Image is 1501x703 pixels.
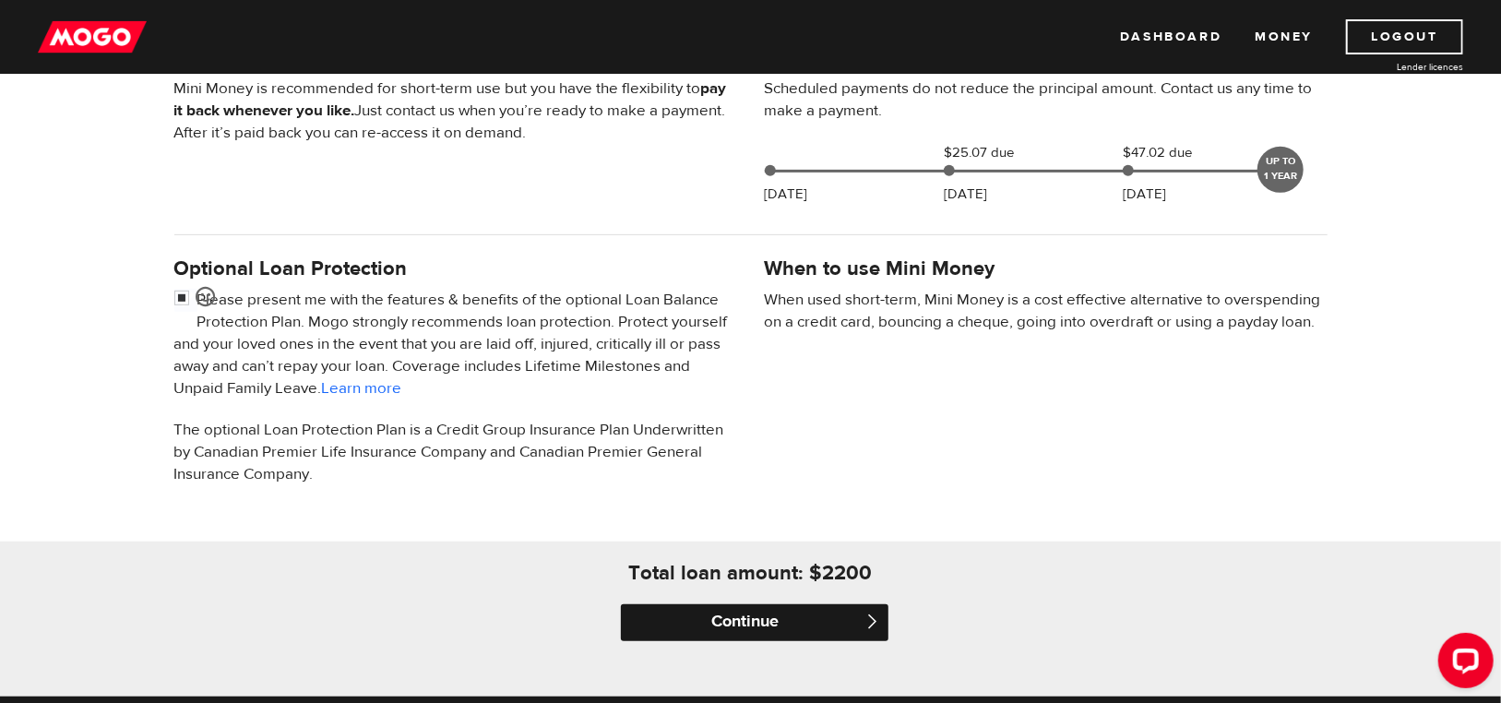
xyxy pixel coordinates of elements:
img: mogo_logo-11ee424be714fa7cbb0f0f49df9e16ec.png [38,19,147,54]
input: Continue [621,604,888,641]
a: Logout [1346,19,1463,54]
div: UP TO 1 YEAR [1257,147,1304,193]
p: Please present me with the features & benefits of the optional Loan Balance Protection Plan. Mogo... [174,289,737,399]
a: Money [1255,19,1313,54]
p: [DATE] [944,184,987,206]
p: [DATE] [765,184,808,206]
p: Mini Money is recommended for short-term use but you have the flexibility to Just contact us when... [174,77,737,144]
p: [DATE] [1123,184,1166,206]
a: Learn more [322,378,402,399]
a: Dashboard [1120,19,1221,54]
span: $47.02 due [1123,142,1215,164]
b: pay it back whenever you like. [174,78,727,121]
span:  [865,614,881,629]
p: When used short-term, Mini Money is a cost effective alternative to overspending on a credit card... [765,289,1328,333]
h4: 2200 [823,560,873,586]
h4: When to use Mini Money [765,256,995,281]
iframe: LiveChat chat widget [1424,626,1501,703]
h4: Total loan amount: $ [629,560,823,586]
h4: Optional Loan Protection [174,256,737,281]
p: Scheduled payments do not reduce the principal amount. Contact us any time to make a payment. [765,77,1328,122]
p: The optional Loan Protection Plan is a Credit Group Insurance Plan Underwritten by Canadian Premi... [174,419,737,485]
a: Lender licences [1325,60,1463,74]
span: $25.07 due [944,142,1036,164]
input: <span class="smiley-face happy"></span> [174,289,197,312]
